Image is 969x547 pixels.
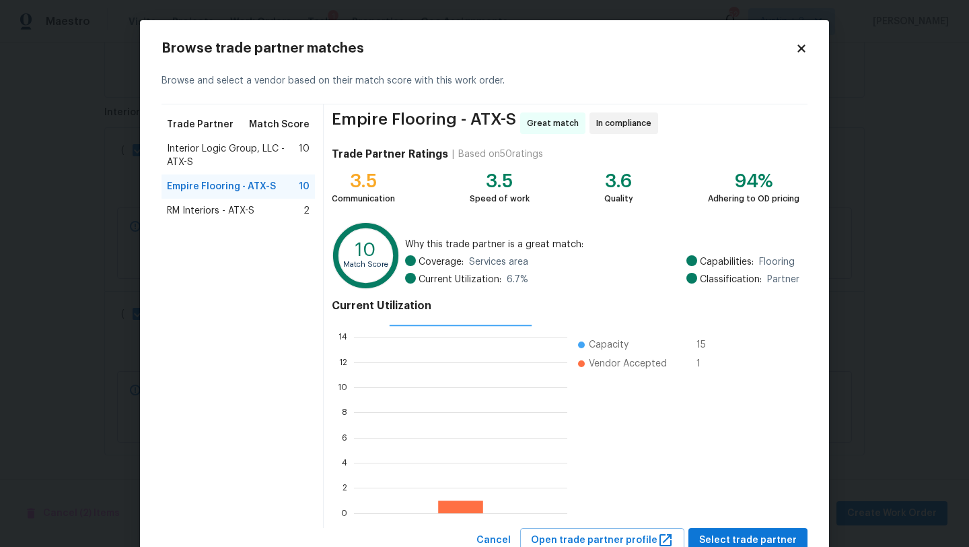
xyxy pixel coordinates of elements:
[341,509,347,517] text: 0
[167,142,299,169] span: Interior Logic Group, LLC - ATX-S
[700,255,754,269] span: Capabilities:
[303,204,310,218] span: 2
[527,117,584,130] span: Great match
[589,357,667,371] span: Vendor Accepted
[604,192,633,205] div: Quality
[167,180,276,193] span: Empire Flooring - ATX-S
[343,261,388,268] text: Match Score
[419,273,501,286] span: Current Utilization:
[700,273,762,286] span: Classification:
[470,174,530,188] div: 3.5
[299,142,310,169] span: 10
[696,338,718,352] span: 15
[343,484,347,492] text: 2
[332,299,799,313] h4: Current Utilization
[708,174,799,188] div: 94%
[355,240,376,259] text: 10
[339,358,347,366] text: 12
[342,408,347,416] text: 8
[405,238,799,251] span: Why this trade partner is a great match:
[767,273,799,286] span: Partner
[167,204,254,218] span: RM Interiors - ATX-S
[342,434,347,442] text: 6
[448,148,458,161] div: |
[419,255,464,269] span: Coverage:
[458,148,543,161] div: Based on 50 ratings
[604,174,633,188] div: 3.6
[332,112,516,134] span: Empire Flooring - ATX-S
[332,174,395,188] div: 3.5
[696,357,718,371] span: 1
[249,118,310,131] span: Match Score
[589,338,629,352] span: Capacity
[161,42,795,55] h2: Browse trade partner matches
[470,192,530,205] div: Speed of work
[299,180,310,193] span: 10
[332,148,448,161] h4: Trade Partner Ratings
[507,273,528,286] span: 6.7 %
[759,255,795,269] span: Flooring
[342,459,347,467] text: 4
[596,117,657,130] span: In compliance
[161,58,808,104] div: Browse and select a vendor based on their match score with this work order.
[167,118,234,131] span: Trade Partner
[708,192,799,205] div: Adhering to OD pricing
[469,255,528,269] span: Services area
[332,192,395,205] div: Communication
[338,383,347,391] text: 10
[338,333,347,341] text: 14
